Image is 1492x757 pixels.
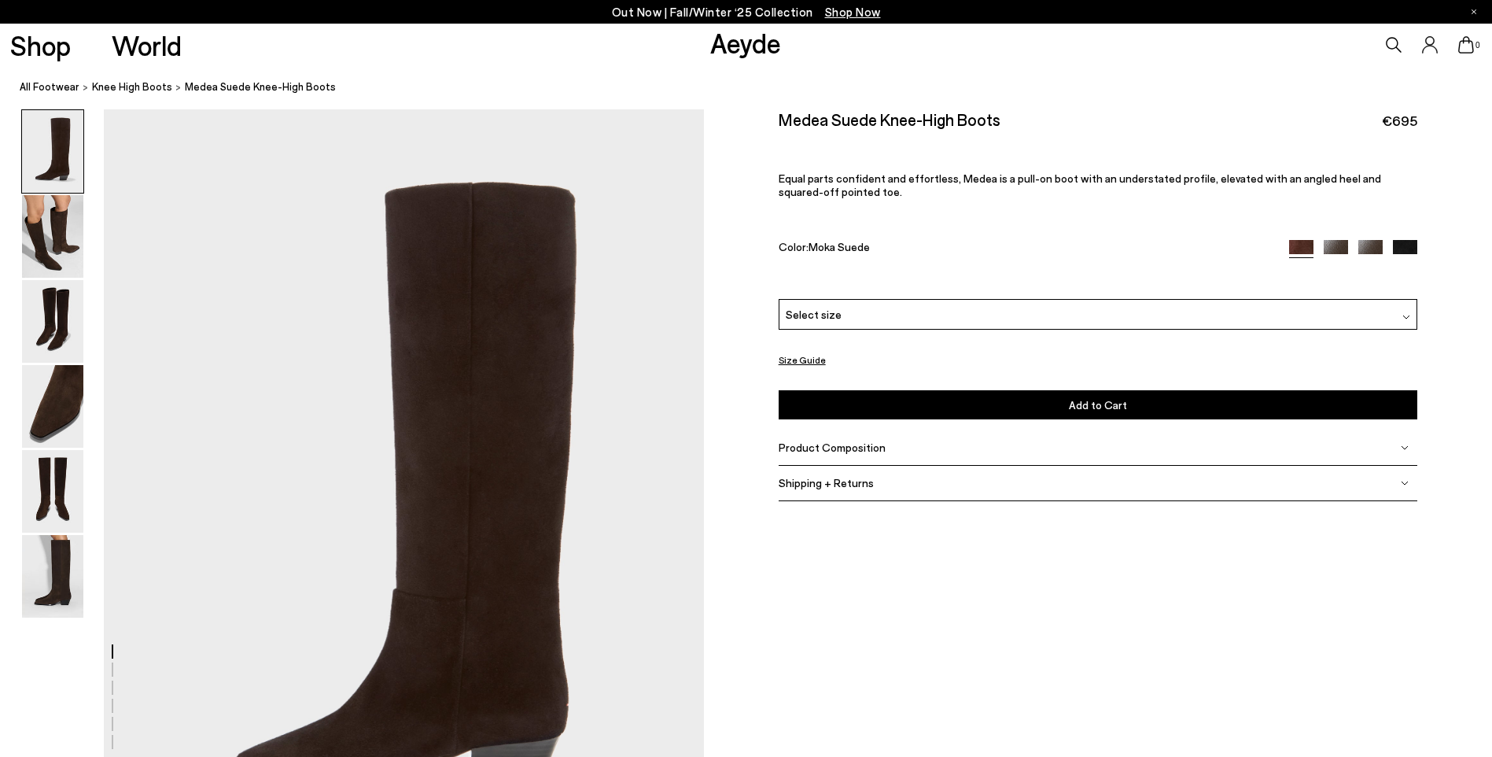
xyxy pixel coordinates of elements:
span: knee high boots [92,80,172,93]
nav: breadcrumb [20,66,1492,109]
a: All Footwear [20,79,79,95]
button: Add to Cart [779,390,1418,419]
img: Medea Suede Knee-High Boots - Image 5 [22,450,83,533]
span: Medea Suede Knee-High Boots [185,79,336,95]
span: €695 [1382,111,1417,131]
span: Moka Suede [809,240,870,253]
p: Out Now | Fall/Winter ‘25 Collection [612,2,881,22]
a: knee high boots [92,79,172,95]
a: World [112,31,182,59]
img: svg%3E [1401,479,1409,487]
span: Select size [786,306,842,323]
img: svg%3E [1401,444,1409,452]
img: Medea Suede Knee-High Boots - Image 1 [22,110,83,193]
img: Medea Suede Knee-High Boots - Image 4 [22,365,83,448]
span: 0 [1474,41,1482,50]
a: 0 [1458,36,1474,54]
img: Medea Suede Knee-High Boots - Image 6 [22,535,83,618]
span: Add to Cart [1069,398,1127,412]
button: Size Guide [779,350,826,370]
p: Equal parts confident and effortless, Medea is a pull-on boot with an understated profile, elevat... [779,172,1418,198]
h2: Medea Suede Knee-High Boots [779,109,1000,129]
span: Navigate to /collections/new-in [825,5,881,19]
a: Aeyde [710,26,781,59]
div: Color: [779,240,1269,258]
img: Medea Suede Knee-High Boots - Image 2 [22,195,83,278]
a: Shop [10,31,71,59]
span: Shipping + Returns [779,476,874,489]
img: svg%3E [1402,313,1410,321]
img: Medea Suede Knee-High Boots - Image 3 [22,280,83,363]
span: Product Composition [779,441,886,454]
